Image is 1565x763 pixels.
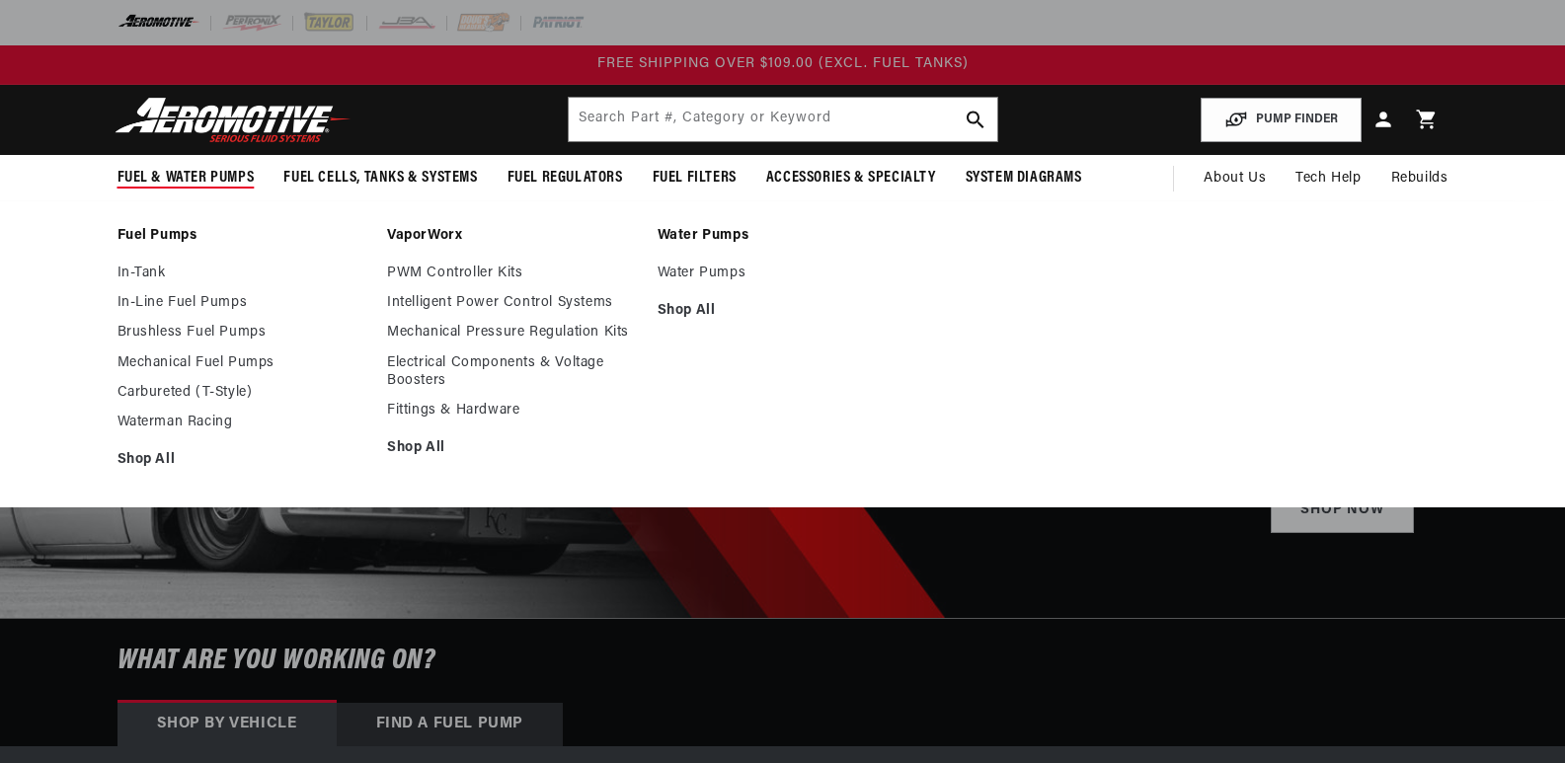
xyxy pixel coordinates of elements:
[1204,171,1266,186] span: About Us
[658,302,908,320] a: Shop All
[117,265,368,282] a: In-Tank
[387,227,638,245] a: VaporWorx
[68,619,1498,703] h6: What are you working on?
[954,98,997,141] button: search button
[117,414,368,431] a: Waterman Racing
[110,97,356,143] img: Aeromotive
[1271,490,1414,534] a: Shop Now
[387,294,638,312] a: Intelligent Power Control Systems
[387,324,638,342] a: Mechanical Pressure Regulation Kits
[117,294,368,312] a: In-Line Fuel Pumps
[951,155,1097,201] summary: System Diagrams
[658,227,908,245] a: Water Pumps
[387,265,638,282] a: PWM Controller Kits
[751,155,951,201] summary: Accessories & Specialty
[1295,168,1361,190] span: Tech Help
[1201,98,1362,142] button: PUMP FINDER
[387,354,638,390] a: Electrical Components & Voltage Boosters
[493,155,638,201] summary: Fuel Regulators
[569,98,997,141] input: Search by Part Number, Category or Keyword
[337,703,564,746] div: Find a Fuel Pump
[117,354,368,372] a: Mechanical Fuel Pumps
[387,439,638,457] a: Shop All
[1391,168,1448,190] span: Rebuilds
[283,168,477,189] span: Fuel Cells, Tanks & Systems
[658,265,908,282] a: Water Pumps
[766,168,936,189] span: Accessories & Specialty
[387,402,638,420] a: Fittings & Hardware
[966,168,1082,189] span: System Diagrams
[117,703,337,746] div: Shop by vehicle
[269,155,492,201] summary: Fuel Cells, Tanks & Systems
[117,384,368,402] a: Carbureted (T-Style)
[117,451,368,469] a: Shop All
[103,155,270,201] summary: Fuel & Water Pumps
[1189,155,1281,202] a: About Us
[597,56,969,71] span: FREE SHIPPING OVER $109.00 (EXCL. FUEL TANKS)
[508,168,623,189] span: Fuel Regulators
[653,168,737,189] span: Fuel Filters
[1376,155,1463,202] summary: Rebuilds
[117,324,368,342] a: Brushless Fuel Pumps
[117,227,368,245] a: Fuel Pumps
[117,168,255,189] span: Fuel & Water Pumps
[1281,155,1375,202] summary: Tech Help
[638,155,751,201] summary: Fuel Filters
